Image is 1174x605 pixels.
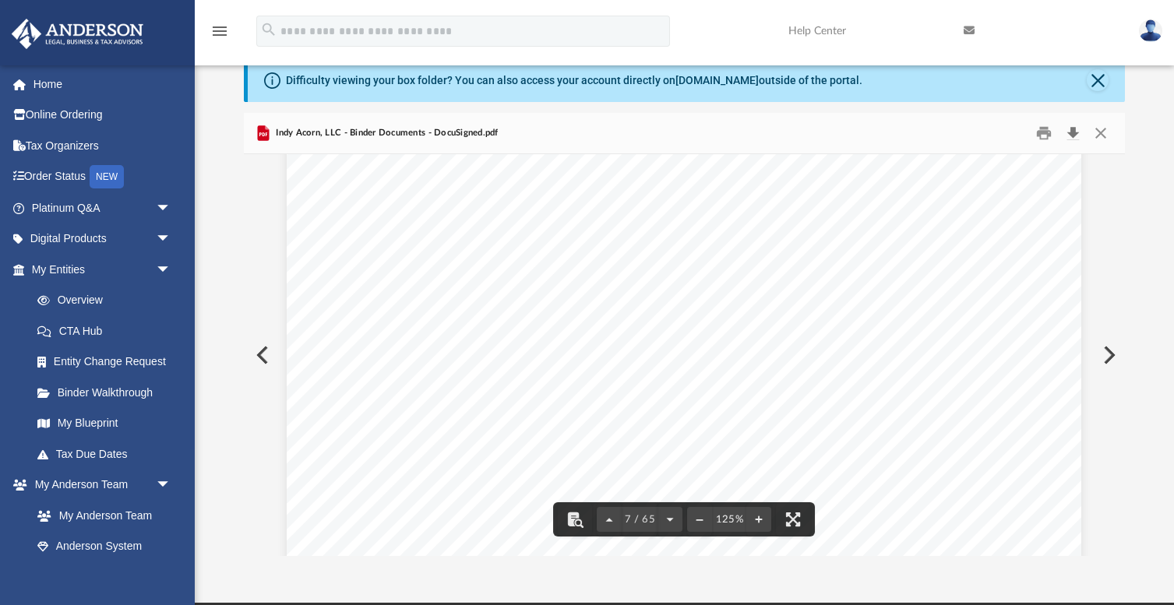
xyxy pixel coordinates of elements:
[1139,19,1162,42] img: User Pic
[11,130,195,161] a: Tax Organizers
[381,240,1021,255] span: This section contains your articles forming your entity that were filed with the [US_STATE] Secre...
[22,438,195,470] a: Tax Due Dates
[22,408,187,439] a: My Blueprint
[11,192,195,223] a: Platinum Q&Aarrow_drop_down
[1087,121,1115,146] button: Close
[22,315,195,346] a: CTA Hub
[244,154,1125,556] div: File preview
[22,377,195,408] a: Binder Walkthrough
[210,30,229,40] a: menu
[7,19,148,49] img: Anderson Advisors Platinum Portal
[260,21,277,38] i: search
[244,113,1125,556] div: Preview
[622,502,658,536] button: 7 / 65
[22,500,179,531] a: My Anderson Team
[1028,121,1059,146] button: Print
[783,192,988,209] span: Articles of Organization
[11,470,187,501] a: My Anderson Teamarrow_drop_down
[11,161,195,193] a: Order StatusNEW
[11,254,195,285] a: My Entitiesarrow_drop_down
[156,254,187,286] span: arrow_drop_down
[156,470,187,501] span: arrow_drop_down
[244,333,278,377] button: Previous File
[22,285,195,316] a: Overview
[210,22,229,40] i: menu
[244,154,1125,556] div: Document Viewer
[156,223,187,255] span: arrow_drop_down
[746,502,771,536] button: Zoom in
[381,258,988,273] span: of State. These articles are important to your company and will be used to open up bank accounts.
[1091,333,1125,377] button: Next File
[22,531,187,562] a: Anderson System
[1087,69,1109,91] button: Close
[559,502,593,536] button: Toggle findbar
[712,515,746,525] div: Current zoom level
[598,502,622,536] button: Previous page
[11,223,195,255] a: Digital Productsarrow_drop_down
[776,502,810,536] button: Enter fullscreen
[622,515,658,525] span: 7 / 65
[90,165,124,188] div: NEW
[22,346,195,378] a: Entity Change Request
[658,502,682,536] button: Next page
[156,192,187,224] span: arrow_drop_down
[675,74,759,86] a: [DOMAIN_NAME]
[286,72,862,89] div: Difficulty viewing your box folder? You can also access your account directly on outside of the p...
[11,69,195,100] a: Home
[1059,121,1087,146] button: Download
[273,126,499,140] span: Indy Acorn, LLC - Binder Documents - DocuSigned.pdf
[687,502,712,536] button: Zoom out
[11,100,195,131] a: Online Ordering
